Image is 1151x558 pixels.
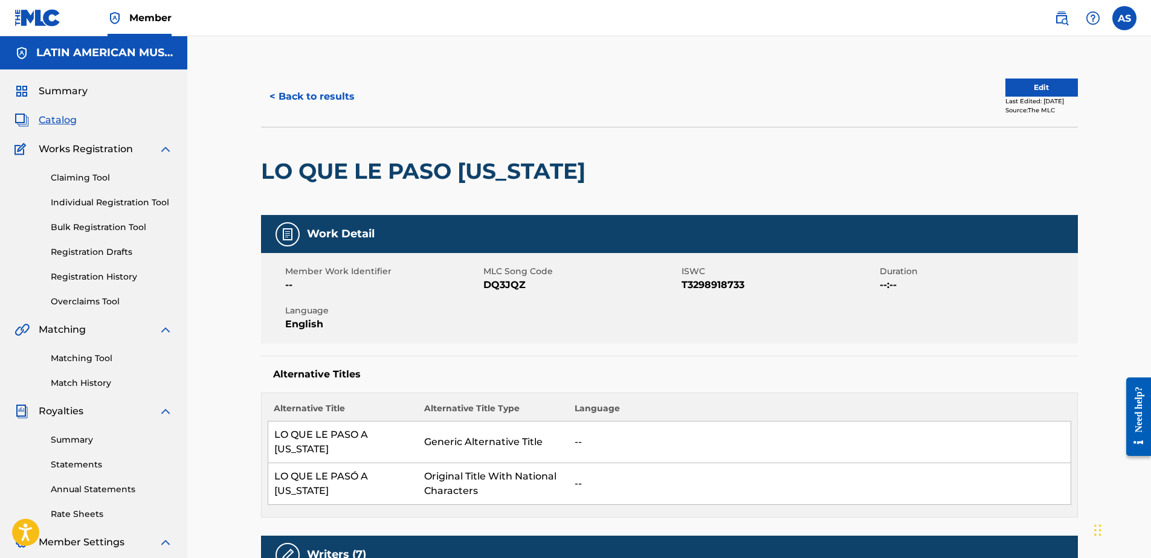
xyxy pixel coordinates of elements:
[1112,6,1136,30] div: User Menu
[51,458,173,471] a: Statements
[285,265,480,278] span: Member Work Identifier
[39,322,86,337] span: Matching
[682,278,877,292] span: T3298918733
[483,278,679,292] span: DQ3JQZ
[39,535,124,550] span: Member Settings
[1049,6,1074,30] a: Public Search
[569,422,1071,463] td: --
[158,404,173,418] img: expand
[268,463,418,505] td: LO QUE LE PASÓ A [US_STATE]
[36,46,173,60] h5: LATIN AMERICAN MUSIC CO., INC.
[261,82,363,112] button: < Back to results
[1086,11,1100,25] img: help
[1091,500,1151,558] iframe: Chat Widget
[51,483,173,496] a: Annual Statements
[51,508,173,521] a: Rate Sheets
[158,322,173,337] img: expand
[158,142,173,156] img: expand
[15,322,30,337] img: Matching
[682,265,877,278] span: ISWC
[1005,106,1078,115] div: Source: The MLC
[51,196,173,209] a: Individual Registration Tool
[51,377,173,390] a: Match History
[268,402,418,422] th: Alternative Title
[51,434,173,446] a: Summary
[51,221,173,234] a: Bulk Registration Tool
[285,304,480,317] span: Language
[15,46,29,60] img: Accounts
[261,158,592,185] h2: LO QUE LE PASO [US_STATE]
[15,535,29,550] img: Member Settings
[158,535,173,550] img: expand
[285,317,480,332] span: English
[1005,97,1078,106] div: Last Edited: [DATE]
[880,265,1075,278] span: Duration
[268,422,418,463] td: LO QUE LE PASO A [US_STATE]
[129,11,172,25] span: Member
[1081,6,1105,30] div: Help
[15,142,30,156] img: Works Registration
[880,278,1075,292] span: --:--
[15,404,29,418] img: Royalties
[15,9,61,27] img: MLC Logo
[108,11,122,25] img: Top Rightsholder
[15,84,88,98] a: SummarySummary
[51,295,173,308] a: Overclaims Tool
[51,246,173,258] a: Registration Drafts
[273,368,1066,380] h5: Alternative Titles
[51,172,173,184] a: Claiming Tool
[307,227,375,241] h5: Work Detail
[15,113,29,127] img: Catalog
[569,402,1071,422] th: Language
[1054,11,1069,25] img: search
[285,278,480,292] span: --
[569,463,1071,505] td: --
[483,265,679,278] span: MLC Song Code
[39,84,88,98] span: Summary
[51,352,173,365] a: Matching Tool
[1005,79,1078,97] button: Edit
[15,84,29,98] img: Summary
[418,402,569,422] th: Alternative Title Type
[39,404,83,418] span: Royalties
[15,113,77,127] a: CatalogCatalog
[280,227,295,242] img: Work Detail
[1094,512,1101,548] div: Drag
[1117,368,1151,466] iframe: Resource Center
[418,463,569,505] td: Original Title With National Characters
[39,113,77,127] span: Catalog
[39,142,133,156] span: Works Registration
[51,271,173,283] a: Registration History
[418,422,569,463] td: Generic Alternative Title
